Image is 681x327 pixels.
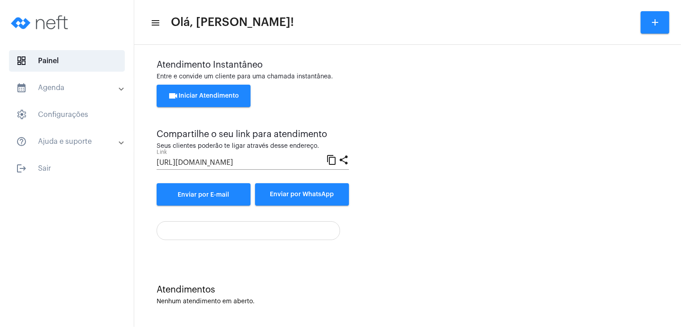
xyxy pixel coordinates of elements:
div: Atendimento Instantâneo [157,60,659,70]
div: Atendimentos [157,285,659,295]
div: Seus clientes poderão te ligar através desse endereço. [157,143,349,150]
mat-icon: videocam [168,90,179,101]
mat-panel-title: Agenda [16,82,119,93]
span: Enviar por E-mail [178,192,230,198]
span: Iniciar Atendimento [168,93,239,99]
mat-icon: sidenav icon [16,163,27,174]
div: Entre e convide um cliente para uma chamada instantânea. [157,73,659,80]
mat-icon: add [650,17,660,28]
span: sidenav icon [16,109,27,120]
mat-panel-title: Ajuda e suporte [16,136,119,147]
img: logo-neft-novo-2.png [7,4,74,40]
span: Sair [9,158,125,179]
a: Enviar por E-mail [157,183,251,206]
span: sidenav icon [16,56,27,66]
button: Iniciar Atendimento [157,85,251,107]
mat-icon: sidenav icon [16,82,27,93]
span: Enviar por WhatsApp [270,191,334,198]
button: Enviar por WhatsApp [255,183,349,206]
span: Painel [9,50,125,72]
mat-icon: share [338,154,349,165]
span: Configurações [9,104,125,125]
mat-expansion-panel-header: sidenav iconAjuda e suporte [5,131,134,152]
div: Compartilhe o seu link para atendimento [157,129,349,139]
span: Olá, [PERSON_NAME]! [171,15,294,30]
mat-icon: sidenav icon [150,17,159,28]
mat-expansion-panel-header: sidenav iconAgenda [5,77,134,99]
mat-icon: content_copy [326,154,337,165]
div: Nenhum atendimento em aberto. [157,298,659,305]
mat-icon: sidenav icon [16,136,27,147]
